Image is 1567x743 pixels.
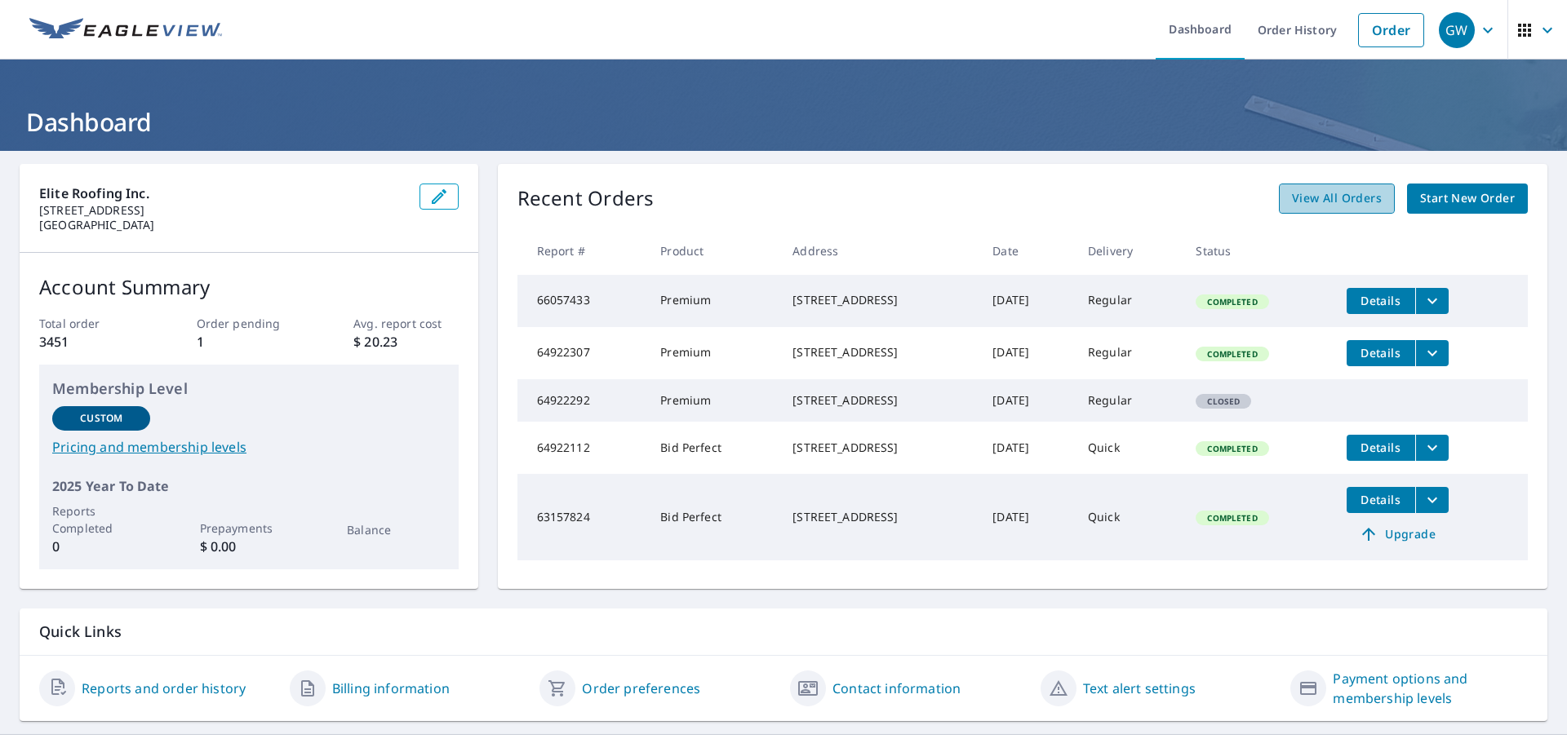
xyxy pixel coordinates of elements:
[1197,348,1267,360] span: Completed
[353,332,458,352] p: $ 20.23
[1347,288,1415,314] button: detailsBtn-66057433
[1197,443,1267,454] span: Completed
[647,327,779,379] td: Premium
[517,184,655,214] p: Recent Orders
[1420,188,1515,209] span: Start New Order
[1358,13,1424,47] a: Order
[1347,435,1415,461] button: detailsBtn-64922112
[39,218,406,232] p: [GEOGRAPHIC_DATA]
[1356,492,1405,507] span: Details
[200,520,298,537] p: Prepayments
[517,474,648,560] td: 63157824
[39,272,459,302] p: Account Summary
[1356,440,1405,455] span: Details
[1415,288,1449,314] button: filesDropdownBtn-66057433
[1075,275,1183,327] td: Regular
[1083,679,1196,698] a: Text alert settings
[647,379,779,422] td: Premium
[582,679,700,698] a: Order preferences
[517,379,648,422] td: 64922292
[1292,188,1382,209] span: View All Orders
[1075,422,1183,474] td: Quick
[979,474,1075,560] td: [DATE]
[347,521,445,538] p: Balance
[39,621,1528,642] p: Quick Links
[52,476,446,496] p: 2025 Year To Date
[832,679,961,698] a: Contact information
[1356,524,1439,544] span: Upgrade
[1197,396,1250,407] span: Closed
[979,379,1075,422] td: [DATE]
[80,411,122,426] p: Custom
[979,422,1075,474] td: [DATE]
[39,203,406,218] p: [STREET_ADDRESS]
[517,275,648,327] td: 66057433
[200,537,298,556] p: $ 0.00
[1075,474,1183,560] td: Quick
[1356,345,1405,360] span: Details
[792,440,966,456] div: [STREET_ADDRESS]
[39,315,144,332] p: Total order
[1197,512,1267,524] span: Completed
[517,422,648,474] td: 64922112
[332,679,450,698] a: Billing information
[1333,669,1528,708] a: Payment options and membership levels
[1279,184,1395,214] a: View All Orders
[517,227,648,275] th: Report #
[647,422,779,474] td: Bid Perfect
[1415,487,1449,513] button: filesDropdownBtn-63157824
[29,18,222,42] img: EV Logo
[1075,379,1183,422] td: Regular
[197,315,301,332] p: Order pending
[1075,327,1183,379] td: Regular
[197,332,301,352] p: 1
[792,344,966,360] div: [STREET_ADDRESS]
[82,679,246,698] a: Reports and order history
[779,227,979,275] th: Address
[1407,184,1528,214] a: Start New Order
[52,537,150,556] p: 0
[52,437,446,457] a: Pricing and membership levels
[353,315,458,332] p: Avg. report cost
[1439,12,1475,48] div: GW
[647,275,779,327] td: Premium
[647,474,779,560] td: Bid Perfect
[52,502,150,537] p: Reports Completed
[1347,487,1415,513] button: detailsBtn-63157824
[39,332,144,352] p: 3451
[792,392,966,409] div: [STREET_ADDRESS]
[1347,340,1415,366] button: detailsBtn-64922307
[647,227,779,275] th: Product
[1183,227,1333,275] th: Status
[792,509,966,525] div: [STREET_ADDRESS]
[39,184,406,203] p: Elite Roofing Inc.
[792,292,966,308] div: [STREET_ADDRESS]
[979,227,1075,275] th: Date
[1415,340,1449,366] button: filesDropdownBtn-64922307
[1356,293,1405,308] span: Details
[979,275,1075,327] td: [DATE]
[20,105,1547,139] h1: Dashboard
[517,327,648,379] td: 64922307
[52,378,446,400] p: Membership Level
[1075,227,1183,275] th: Delivery
[1415,435,1449,461] button: filesDropdownBtn-64922112
[1347,521,1449,547] a: Upgrade
[979,327,1075,379] td: [DATE]
[1197,296,1267,307] span: Completed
